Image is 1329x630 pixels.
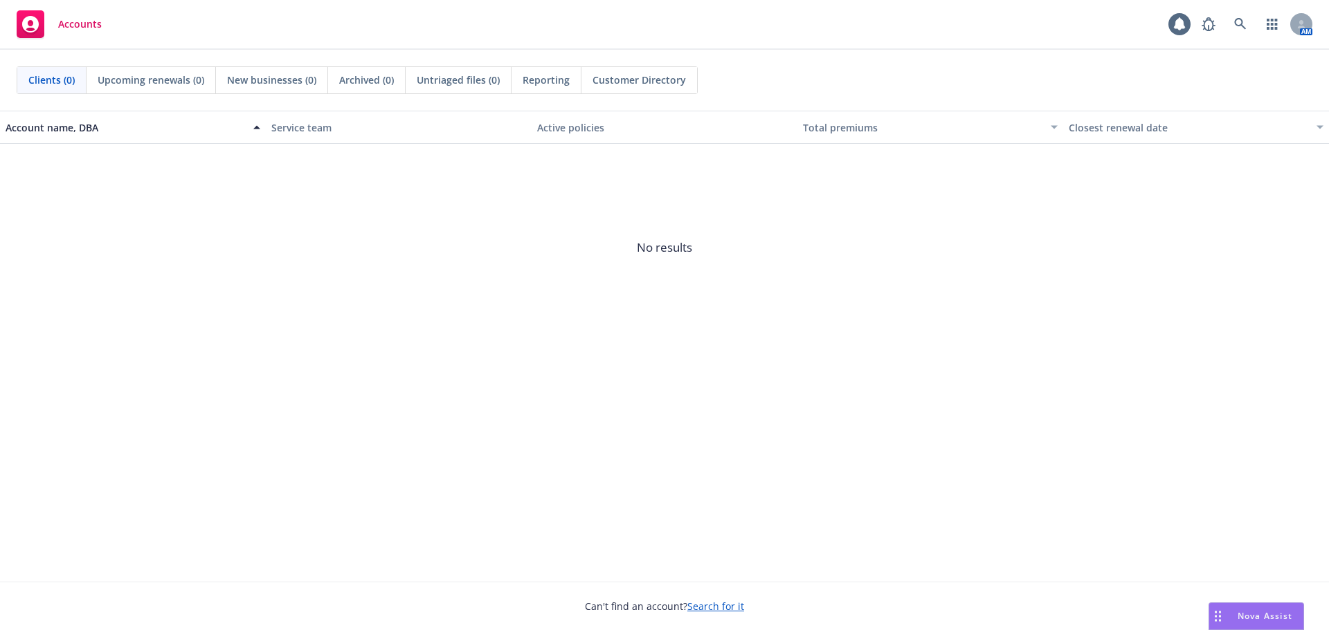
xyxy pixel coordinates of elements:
span: Customer Directory [593,73,686,87]
div: Service team [271,120,526,135]
button: Total premiums [797,111,1063,144]
button: Service team [266,111,532,144]
div: Account name, DBA [6,120,245,135]
span: Archived (0) [339,73,394,87]
div: Drag to move [1209,603,1227,629]
button: Nova Assist [1209,602,1304,630]
span: Untriaged files (0) [417,73,500,87]
button: Closest renewal date [1063,111,1329,144]
div: Total premiums [803,120,1042,135]
a: Report a Bug [1195,10,1222,38]
span: Upcoming renewals (0) [98,73,204,87]
span: Accounts [58,19,102,30]
div: Active policies [537,120,792,135]
a: Switch app [1258,10,1286,38]
span: Reporting [523,73,570,87]
span: Can't find an account? [585,599,744,613]
a: Search [1227,10,1254,38]
span: New businesses (0) [227,73,316,87]
div: Closest renewal date [1069,120,1308,135]
a: Accounts [11,5,107,44]
a: Search for it [687,600,744,613]
span: Clients (0) [28,73,75,87]
button: Active policies [532,111,797,144]
span: Nova Assist [1238,610,1292,622]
